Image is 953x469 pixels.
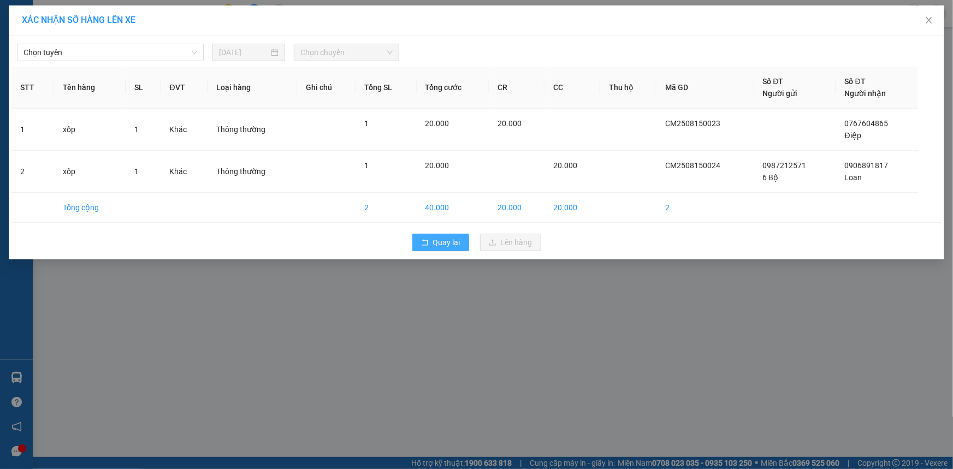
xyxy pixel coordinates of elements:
span: 1 [134,125,139,134]
span: Số ĐT [845,77,866,86]
td: xốp [54,151,126,193]
th: CC [544,67,600,109]
span: 20.000 [425,161,449,170]
span: 20.000 [498,119,522,128]
span: CM2508150024 [665,161,720,170]
td: 1 [11,109,54,151]
th: Tổng SL [356,67,416,109]
td: 2 [356,193,416,223]
td: 2 [11,151,54,193]
span: Người nhận [845,89,886,98]
span: 6 Bộ [763,173,779,182]
input: 15/08/2025 [219,46,269,58]
td: Tổng cộng [54,193,126,223]
td: 40.000 [417,193,489,223]
span: Quay lại [433,236,460,248]
span: Người gửi [763,89,798,98]
span: XÁC NHẬN SỐ HÀNG LÊN XE [22,15,135,25]
td: Thông thường [208,151,297,193]
span: CM2508150023 [665,119,720,128]
span: 0767604865 [845,119,889,128]
span: 0987212571 [763,161,807,170]
span: 20.000 [553,161,577,170]
th: ĐVT [161,67,208,109]
td: Khác [161,109,208,151]
th: Loại hàng [208,67,297,109]
th: STT [11,67,54,109]
button: Close [914,5,944,36]
th: CR [489,67,544,109]
span: Chọn tuyến [23,44,197,61]
span: Loan [845,173,862,182]
th: Ghi chú [297,67,356,109]
span: Điệp [845,131,861,140]
th: Mã GD [656,67,754,109]
span: 20.000 [425,119,449,128]
td: Thông thường [208,109,297,151]
button: uploadLên hàng [480,234,541,251]
span: close [925,16,933,25]
th: Tổng cước [417,67,489,109]
th: Thu hộ [600,67,656,109]
td: 20.000 [544,193,600,223]
span: 1 [364,161,369,170]
span: 1 [364,119,369,128]
th: Tên hàng [54,67,126,109]
button: rollbackQuay lại [412,234,469,251]
td: Khác [161,151,208,193]
th: SL [126,67,161,109]
span: 0906891817 [845,161,889,170]
span: Số ĐT [763,77,784,86]
span: Chọn chuyến [300,44,393,61]
td: 20.000 [489,193,544,223]
td: xốp [54,109,126,151]
span: 1 [134,167,139,176]
td: 2 [656,193,754,223]
span: rollback [421,239,429,247]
